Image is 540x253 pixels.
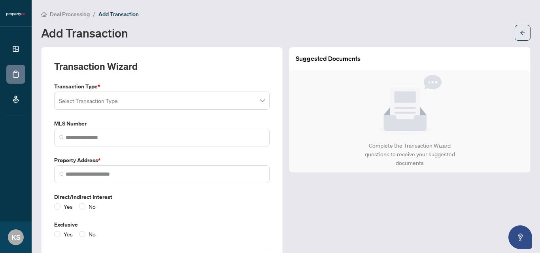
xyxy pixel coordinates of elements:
span: arrow-left [520,30,525,36]
button: Open asap [508,225,532,249]
label: Direct/Indirect Interest [54,193,270,201]
label: Property Address [54,156,270,165]
li: / [93,9,95,19]
span: Add Transaction [98,11,139,18]
span: KS [11,232,21,243]
img: search_icon [59,135,64,140]
div: Complete the Transaction Wizard questions to receive your suggested documents [356,141,463,167]
h2: Transaction Wizard [54,60,138,73]
article: Suggested Documents [296,54,361,64]
img: Null State Icon [378,75,442,135]
span: Yes [60,230,76,238]
img: logo [6,12,25,17]
span: Deal Processing [50,11,90,18]
h1: Add Transaction [41,26,128,39]
span: Yes [60,202,76,211]
span: No [85,230,99,238]
span: No [85,202,99,211]
label: Exclusive [54,220,270,229]
label: MLS Number [54,119,270,128]
img: search_icon [59,172,64,176]
span: home [41,11,47,17]
label: Transaction Type [54,82,270,91]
